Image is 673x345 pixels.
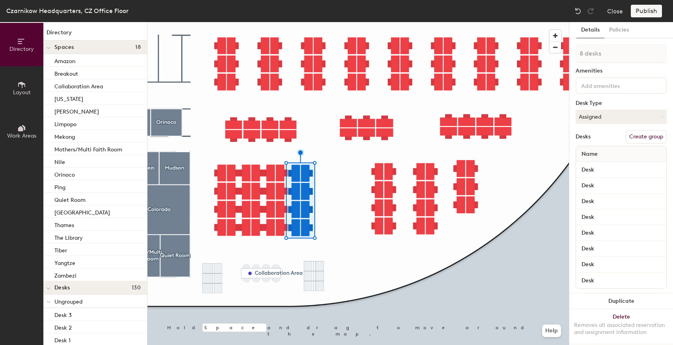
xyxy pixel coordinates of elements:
span: Spaces [54,44,74,50]
button: DeleteRemoves all associated reservation and assignment information [569,309,673,344]
button: Duplicate [569,293,673,309]
span: Layout [13,89,31,96]
p: Desk 3 [54,310,72,319]
p: The Library [54,232,83,241]
div: Amenities [576,68,667,74]
p: Thames [54,220,74,229]
p: [GEOGRAPHIC_DATA] [54,207,110,216]
p: Mekong [54,131,75,140]
p: Nile [54,157,65,166]
p: Ping [54,182,65,191]
p: [PERSON_NAME] [54,106,99,115]
div: Removes all associated reservation and assignment information [574,322,668,336]
input: Unnamed desk [578,196,665,207]
span: Ungrouped [54,298,82,305]
img: Redo [587,7,595,15]
span: 18 [135,44,141,50]
button: Assigned [576,110,667,124]
img: Undo [574,7,582,15]
span: Desks [54,285,70,291]
button: Close [607,5,623,17]
input: Add amenities [580,80,651,90]
p: [US_STATE] [54,93,83,103]
p: Desk 2 [54,322,72,331]
p: Desk 1 [54,335,71,344]
p: Amazon [54,56,75,65]
div: Desks [576,134,591,140]
input: Unnamed desk [578,243,665,254]
span: Name [578,147,602,161]
p: Tiber [54,245,67,254]
button: Details [576,22,604,38]
input: Unnamed desk [578,275,665,286]
p: Quiet Room [54,194,86,203]
input: Unnamed desk [578,164,665,175]
input: Unnamed desk [578,228,665,239]
div: Czarnikow Headquarters, CZ Office Floor [6,6,129,16]
button: Create group [626,130,667,144]
div: Desk Type [576,100,667,106]
p: Zambezi [54,270,76,279]
span: Work Areas [7,132,36,139]
span: 130 [132,285,141,291]
button: Help [542,324,561,337]
p: Orinoco [54,169,75,178]
input: Unnamed desk [578,180,665,191]
p: Collaboration Area [54,81,103,90]
p: Yangtze [54,257,75,267]
h1: Directory [43,28,147,41]
p: Breakout [54,68,78,77]
input: Unnamed desk [578,259,665,270]
input: Unnamed desk [578,212,665,223]
span: Directory [9,46,34,52]
button: Policies [604,22,634,38]
p: Limpopo [54,119,76,128]
p: Mothers/Multi Faith Room [54,144,122,153]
